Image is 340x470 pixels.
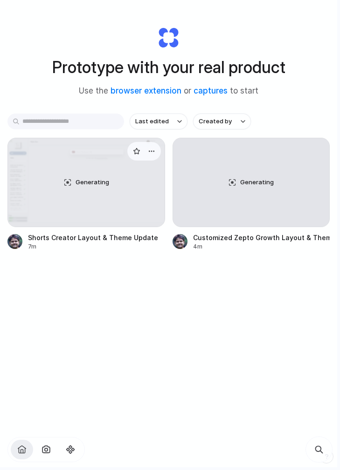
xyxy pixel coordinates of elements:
div: Customized Zepto Growth Layout & Theme [193,233,330,242]
div: 7m [28,242,158,251]
span: Created by [199,117,232,126]
a: Shorts Creator Layout & Theme UpdateGeneratingShorts Creator Layout & Theme Update7m [7,138,165,251]
button: Search [308,438,330,461]
button: Last edited [130,114,187,129]
a: browser extension [111,86,181,95]
div: Shorts Creator Layout & Theme Update [28,233,158,242]
h1: Prototype with your real product [52,55,285,80]
span: Generating [76,178,109,187]
button: Created by [193,114,251,129]
span: Generating [240,178,274,187]
div: 4m [193,242,330,251]
span: Last edited [135,117,169,126]
a: captures [194,86,228,95]
span: Use the or to start [79,85,258,97]
a: GeneratingCustomized Zepto Growth Layout & Theme4m [173,138,330,251]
